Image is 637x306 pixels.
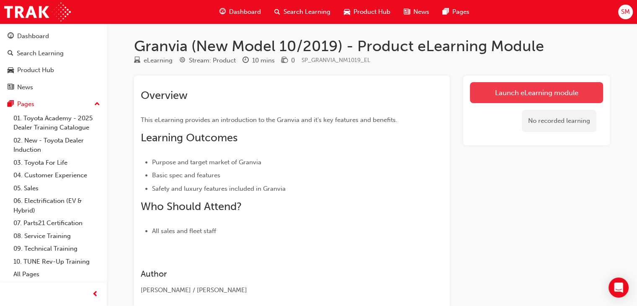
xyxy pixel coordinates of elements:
div: Dashboard [17,31,49,41]
a: 03. Toyota For Life [10,156,103,169]
span: Basic spec and features [152,171,220,179]
div: Price [281,55,295,66]
span: learningResourceType_ELEARNING-icon [134,57,140,65]
div: Search Learning [17,49,64,58]
span: Who Should Attend? [141,200,242,213]
a: 05. Sales [10,182,103,195]
span: search-icon [274,7,280,17]
a: 08. Service Training [10,230,103,243]
div: Stream [179,55,236,66]
a: guage-iconDashboard [213,3,268,21]
button: DashboardSearch LearningProduct HubNews [3,27,103,96]
span: pages-icon [8,101,14,108]
span: target-icon [179,57,186,65]
span: search-icon [8,50,13,57]
a: Search Learning [3,46,103,61]
a: 06. Electrification (EV & Hybrid) [10,194,103,217]
a: All Pages [10,268,103,281]
span: car-icon [344,7,350,17]
button: Pages [3,96,103,112]
div: 10 mins [252,56,275,65]
a: 09. Technical Training [10,242,103,255]
a: search-iconSearch Learning [268,3,337,21]
span: Dashboard [229,7,261,17]
a: Product Hub [3,62,103,78]
span: Learning resource code [302,57,370,64]
a: 07. Parts21 Certification [10,217,103,230]
div: eLearning [144,56,173,65]
span: prev-icon [92,289,98,300]
span: news-icon [8,84,14,91]
a: News [3,80,103,95]
a: Dashboard [3,29,103,44]
div: News [17,83,33,92]
span: Search Learning [284,7,330,17]
a: 02. New - Toyota Dealer Induction [10,134,103,156]
h3: Author [141,269,413,279]
button: SM [618,5,633,19]
h1: Granvia (New Model 10/2019) - Product eLearning Module [134,37,610,55]
span: Product Hub [353,7,390,17]
span: guage-icon [8,33,14,40]
span: News [413,7,429,17]
div: 0 [291,56,295,65]
a: car-iconProduct Hub [337,3,397,21]
a: pages-iconPages [436,3,476,21]
div: Duration [242,55,275,66]
img: Trak [4,3,71,21]
span: SM [621,7,630,17]
a: news-iconNews [397,3,436,21]
span: This eLearning provides an introduction to the Granvia and it's key features and benefits. [141,116,397,124]
span: Pages [452,7,469,17]
div: Type [134,55,173,66]
span: Overview [141,89,188,102]
span: Learning Outcomes [141,131,237,144]
span: money-icon [281,57,288,65]
span: All sales and fleet staff [152,227,216,235]
span: news-icon [404,7,410,17]
div: No recorded learning [522,110,596,132]
span: Purpose and target market of Granvia [152,158,261,166]
div: Open Intercom Messenger [609,277,629,298]
span: guage-icon [219,7,226,17]
a: 10. TUNE Rev-Up Training [10,255,103,268]
span: Safety and luxury features included in Granvia [152,185,286,192]
div: Stream: Product [189,56,236,65]
div: Pages [17,99,34,109]
div: [PERSON_NAME] / [PERSON_NAME] [141,285,413,295]
span: clock-icon [242,57,249,65]
span: up-icon [94,99,100,110]
a: 01. Toyota Academy - 2025 Dealer Training Catalogue [10,112,103,134]
span: pages-icon [443,7,449,17]
a: 04. Customer Experience [10,169,103,182]
span: car-icon [8,67,14,74]
a: Launch eLearning module [470,82,603,103]
div: Product Hub [17,65,54,75]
